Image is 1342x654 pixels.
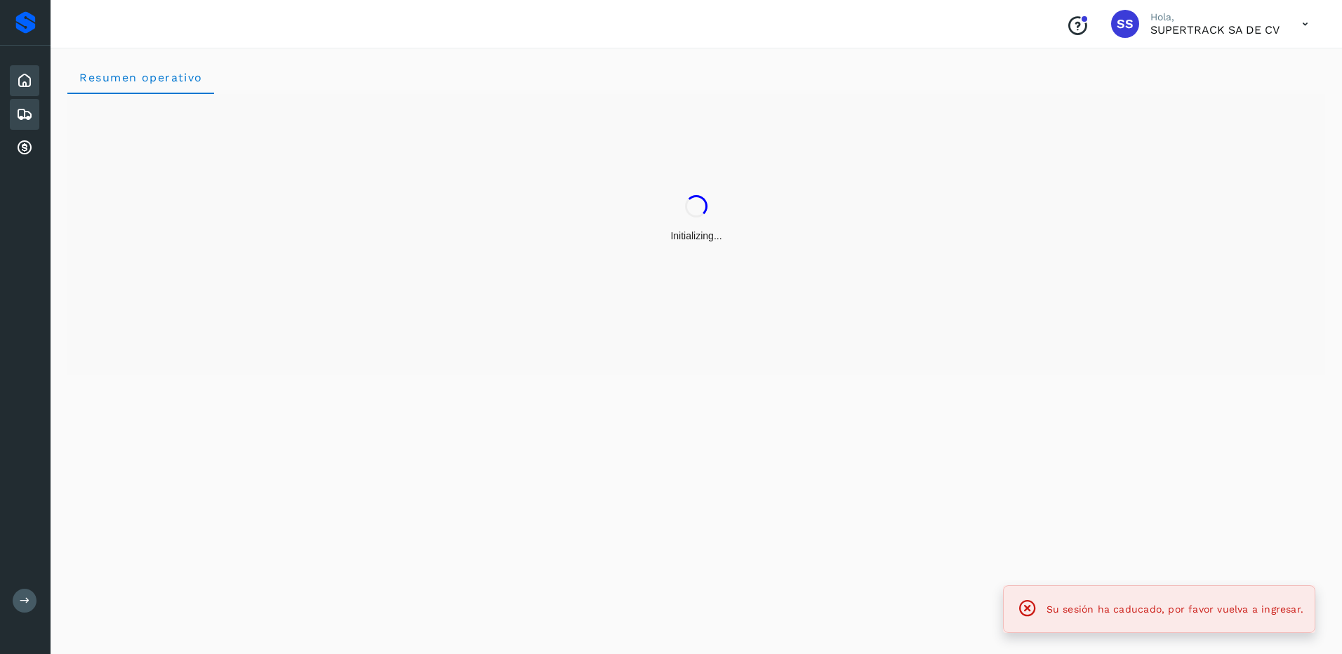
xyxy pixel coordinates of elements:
[1150,11,1280,23] p: Hola,
[10,99,39,130] div: Embarques
[10,133,39,163] div: Cuentas por cobrar
[1047,603,1303,615] span: Su sesión ha caducado, por favor vuelva a ingresar.
[1150,23,1280,36] p: SUPERTRACK SA DE CV
[79,71,203,84] span: Resumen operativo
[10,65,39,96] div: Inicio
